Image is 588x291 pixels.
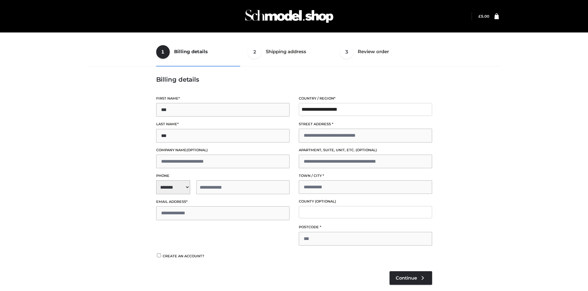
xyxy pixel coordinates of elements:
[163,254,204,258] span: Create an account?
[156,76,432,83] h3: Billing details
[356,148,377,152] span: (optional)
[478,14,481,19] span: £
[299,224,432,230] label: Postcode
[156,96,290,101] label: First name
[299,147,432,153] label: Apartment, suite, unit, etc.
[156,199,290,205] label: Email address
[478,14,489,19] a: £5.00
[315,199,336,203] span: (optional)
[156,147,290,153] label: Company name
[396,275,417,281] span: Continue
[299,173,432,179] label: Town / City
[478,14,489,19] bdi: 5.00
[299,96,432,101] label: Country / Region
[156,253,162,257] input: Create an account?
[299,199,432,204] label: County
[156,173,290,179] label: Phone
[186,148,208,152] span: (optional)
[390,271,432,285] a: Continue
[243,4,336,28] img: Schmodel Admin 964
[299,121,432,127] label: Street address
[156,121,290,127] label: Last name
